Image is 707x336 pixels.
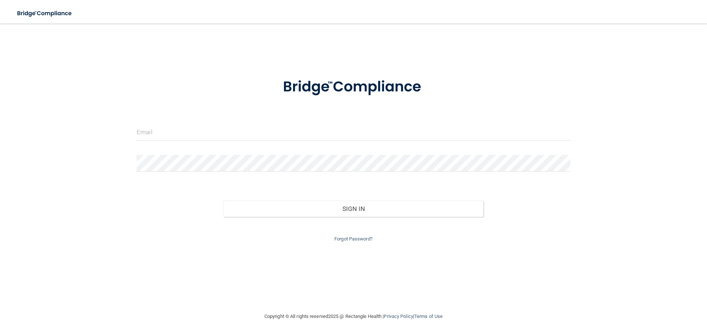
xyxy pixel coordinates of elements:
[384,314,413,319] a: Privacy Policy
[224,201,484,217] button: Sign In
[11,6,79,21] img: bridge_compliance_login_screen.278c3ca4.svg
[334,236,373,242] a: Forgot Password?
[268,68,439,106] img: bridge_compliance_login_screen.278c3ca4.svg
[414,314,443,319] a: Terms of Use
[137,124,570,141] input: Email
[219,305,488,328] div: Copyright © All rights reserved 2025 @ Rectangle Health | |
